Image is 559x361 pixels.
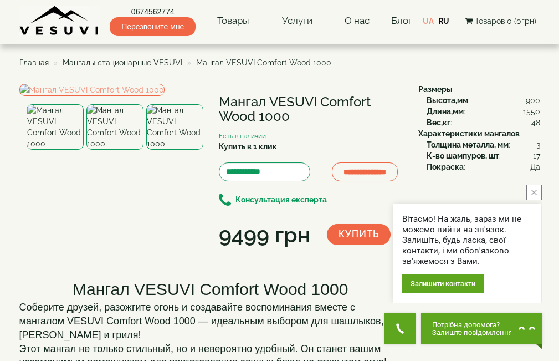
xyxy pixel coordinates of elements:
div: : [427,161,540,172]
span: 17 [533,150,540,161]
a: UA [423,17,434,26]
span: Потрібна допомога? [432,321,512,329]
a: Мангалы стационарные VESUVI [63,58,182,67]
button: close button [526,185,542,200]
span: Да [530,161,540,172]
span: 1550 [523,106,540,117]
b: Толщина металла, мм [427,140,509,149]
div: : [427,106,540,117]
img: Мангал VESUVI Comfort Wood 1000 [86,104,143,150]
button: Купить [327,224,391,245]
span: 900 [526,95,540,106]
img: Мангал VESUVI Comfort Wood 1000 [27,104,84,150]
div: 9499 грн [219,219,310,250]
img: Мангал VESUVI Comfort Wood 1000 [146,104,203,150]
span: 3 [536,139,540,150]
b: Покраска [427,162,464,171]
label: Купить в 1 клик [219,141,277,152]
img: Мангал VESUVI Comfort Wood 1000 [19,84,165,96]
span: Мангал VESUVI Comfort Wood 1000 [73,280,348,298]
a: Услуги [271,8,324,34]
a: Главная [19,58,49,67]
span: Мангал VESUVI Comfort Wood 1000 [196,58,331,67]
span: Соберите друзей, разожгите огонь и создавайте воспоминания вместе с мангалом VESUVI Comfort Wood ... [19,302,384,340]
button: Chat button [421,313,542,344]
b: Консультация експерта [235,196,327,205]
div: Вітаємо! На жаль, зараз ми не можемо вийти на зв'язок. Залишіть, будь ласка, свої контакти, і ми ... [402,214,532,267]
div: Залишити контакти [402,274,484,293]
b: Высота,мм [427,96,468,105]
a: Блог [391,15,412,26]
small: Есть в наличии [219,132,266,140]
div: : [427,150,540,161]
span: Товаров 0 (0грн) [475,17,536,26]
b: К-во шампуров, шт [427,151,499,160]
a: RU [438,17,449,26]
button: Get Call button [384,313,416,344]
h1: Мангал VESUVI Comfort Wood 1000 [219,95,402,124]
div: : [427,139,540,150]
a: О нас [334,8,381,34]
img: Завод VESUVI [19,6,100,36]
a: 0674562774 [110,6,196,17]
span: 48 [531,117,540,128]
div: : [427,117,540,128]
span: Залиште повідомлення [432,329,512,337]
b: Размеры [418,85,453,94]
span: Перезвоните мне [110,17,196,36]
b: Длина,мм [427,107,464,116]
a: Товары [206,8,260,34]
b: Вес,кг [427,118,450,127]
button: Товаров 0 (0грн) [462,15,540,27]
b: Характеристики мангалов [418,129,520,138]
div: : [427,95,540,106]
